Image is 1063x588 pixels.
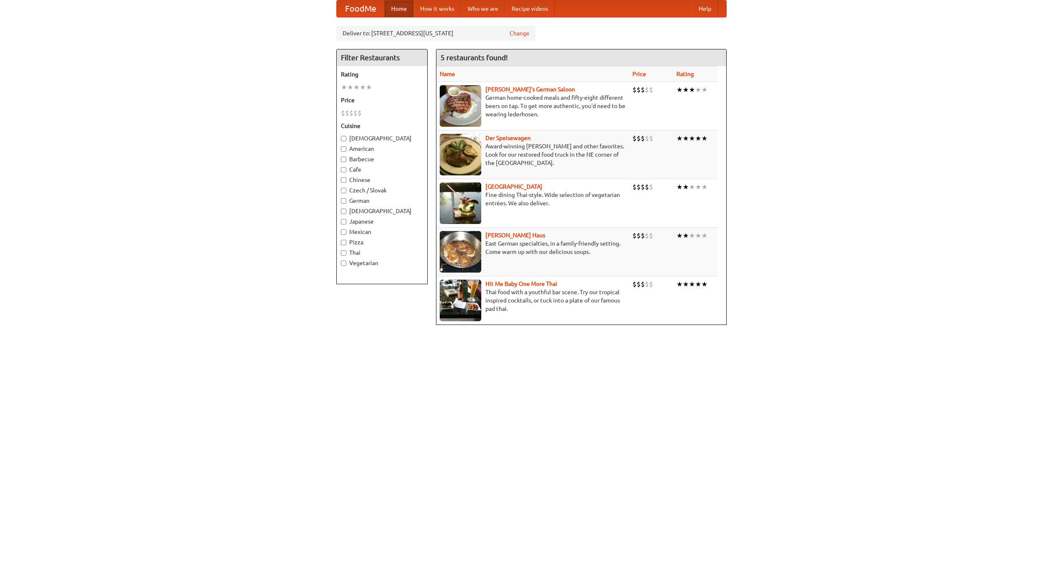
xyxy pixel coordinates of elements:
li: $ [358,108,362,118]
li: ★ [676,231,683,240]
input: Barbecue [341,157,346,162]
h5: Cuisine [341,122,423,130]
li: ★ [689,85,695,94]
li: $ [345,108,349,118]
li: $ [637,182,641,192]
li: ★ [676,280,683,289]
li: ★ [360,83,366,92]
li: ★ [683,85,689,94]
li: ★ [695,134,701,143]
li: ★ [341,83,347,92]
li: $ [645,182,649,192]
li: $ [649,280,653,289]
p: Fine dining Thai-style. Wide selection of vegetarian entrées. We also deliver. [440,191,626,207]
li: $ [641,231,645,240]
input: Cafe [341,167,346,172]
li: ★ [366,83,372,92]
li: ★ [695,231,701,240]
label: Vegetarian [341,259,423,267]
input: Chinese [341,177,346,183]
li: $ [641,280,645,289]
a: Who we are [461,0,505,17]
li: $ [637,85,641,94]
label: [DEMOGRAPHIC_DATA] [341,207,423,215]
input: German [341,198,346,204]
li: $ [632,85,637,94]
li: $ [645,134,649,143]
li: $ [637,280,641,289]
a: Change [509,29,529,37]
a: [PERSON_NAME]'s German Saloon [485,86,575,93]
img: kohlhaus.jpg [440,231,481,273]
li: ★ [701,280,708,289]
li: ★ [701,134,708,143]
label: [DEMOGRAPHIC_DATA] [341,134,423,143]
li: ★ [347,83,353,92]
li: $ [649,231,653,240]
input: Mexican [341,229,346,235]
label: German [341,197,423,205]
a: Rating [676,71,694,77]
li: ★ [701,182,708,192]
p: Thai food with a youthful bar scene. Try our tropical inspired cocktails, or tuck into a plate of... [440,288,626,313]
li: $ [632,231,637,240]
li: $ [353,108,358,118]
a: [GEOGRAPHIC_DATA] [485,183,542,190]
p: Award-winning [PERSON_NAME] and other favorites. Look for our restored food truck in the NE corne... [440,142,626,167]
li: $ [632,182,637,192]
li: ★ [689,134,695,143]
li: $ [632,134,637,143]
a: Home [385,0,414,17]
li: $ [649,134,653,143]
label: American [341,145,423,153]
label: Japanese [341,217,423,226]
li: ★ [353,83,360,92]
label: Czech / Slovak [341,186,423,194]
li: ★ [689,231,695,240]
label: Mexican [341,228,423,236]
a: Price [632,71,646,77]
a: How it works [414,0,461,17]
li: $ [641,85,645,94]
li: $ [637,231,641,240]
img: satay.jpg [440,182,481,224]
div: Deliver to: [STREET_ADDRESS][US_STATE] [336,26,536,41]
li: $ [641,182,645,192]
li: $ [632,280,637,289]
p: East German specialties, in a family-friendly setting. Come warm up with our delicious soups. [440,239,626,256]
li: $ [641,134,645,143]
li: $ [341,108,345,118]
li: ★ [695,85,701,94]
b: Hit Me Baby One More Thai [485,280,557,287]
li: $ [649,85,653,94]
input: Pizza [341,240,346,245]
input: American [341,146,346,152]
a: [PERSON_NAME] Haus [485,232,545,239]
ng-pluralize: 5 restaurants found! [441,54,508,62]
input: Czech / Slovak [341,188,346,193]
li: ★ [683,280,689,289]
p: German home-cooked meals and fifty-eight different beers on tap. To get more authentic, you'd nee... [440,93,626,118]
h4: Filter Restaurants [337,49,427,66]
li: ★ [695,182,701,192]
a: Name [440,71,455,77]
input: Vegetarian [341,261,346,266]
li: ★ [695,280,701,289]
li: ★ [683,231,689,240]
li: $ [637,134,641,143]
li: $ [649,182,653,192]
li: ★ [689,280,695,289]
li: $ [645,280,649,289]
li: ★ [683,134,689,143]
li: ★ [676,182,683,192]
label: Chinese [341,176,423,184]
input: Thai [341,250,346,256]
label: Barbecue [341,155,423,163]
li: ★ [676,85,683,94]
input: Japanese [341,219,346,224]
li: ★ [701,85,708,94]
img: babythai.jpg [440,280,481,321]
